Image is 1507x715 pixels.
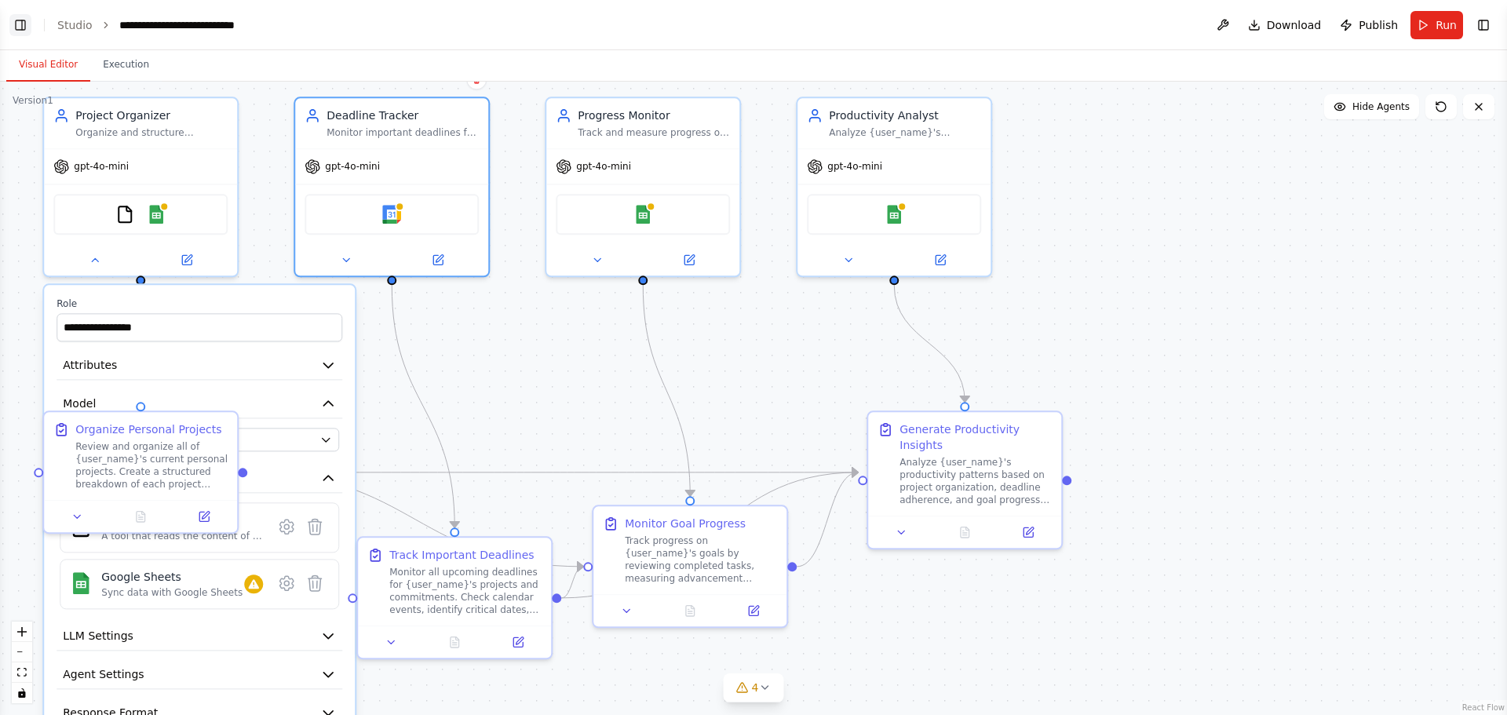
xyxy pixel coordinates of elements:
[1352,100,1410,113] span: Hide Agents
[63,357,117,373] span: Attributes
[75,108,228,123] div: Project Organizer
[327,108,479,123] div: Deadline Tracker
[12,622,32,642] button: zoom in
[491,633,546,651] button: Open in side panel
[384,285,462,527] g: Edge from a5a43893-3a59-4ee1-814c-ff985b89ee32 to 2c33cb60-e004-47d0-a524-17f1e1b91f89
[592,505,788,628] div: Monitor Goal ProgressTrack progress on {user_name}'s goals by reviewing completed tasks, measurin...
[294,97,490,277] div: Deadline TrackerMonitor important deadlines for {user_name} and create timely reminders to ensure...
[393,250,482,269] button: Open in side panel
[9,14,31,36] button: Show left sidebar
[101,586,243,599] div: Sync data with Google Sheets
[1436,17,1457,33] span: Run
[421,633,488,651] button: No output available
[60,428,339,451] button: OpenAI - gpt-4o-mini
[12,622,32,703] div: React Flow controls
[827,160,882,173] span: gpt-4o-mini
[325,160,380,173] span: gpt-4o-mini
[272,569,301,597] button: Configure tool
[886,285,972,402] g: Edge from 81f3e4fe-dddc-43ea-b05d-036eaddcaf6f to 97e8699e-0f66-49a2-a775-efbe0c59aaac
[389,566,542,616] div: Monitor all upcoming deadlines for {user_name}'s projects and commitments. Check calendar events,...
[57,17,271,33] nav: breadcrumb
[57,622,342,651] button: LLM Settings
[6,49,90,82] button: Visual Editor
[101,569,243,585] div: Google Sheets
[115,205,134,224] img: FileReadTool
[1410,11,1463,39] button: Run
[70,516,92,538] img: FileReadTool
[727,601,781,620] button: Open in side panel
[389,547,534,563] div: Track Important Deadlines
[12,683,32,703] button: toggle interactivity
[57,464,342,493] button: Tools
[578,108,730,123] div: Progress Monitor
[1462,703,1505,712] a: React Flow attribution
[578,126,730,139] div: Track and measure progress on {user_name}'s goals by monitoring completion rates, identifying bot...
[1334,11,1404,39] button: Publish
[1267,17,1322,33] span: Download
[932,523,998,542] button: No output available
[644,250,733,269] button: Open in side panel
[108,507,174,526] button: No output available
[57,19,93,31] a: Studio
[42,97,239,277] div: Project OrganizerOrganize and structure {user_name}'s personal projects by creating clear project...
[142,250,231,269] button: Open in side panel
[829,126,981,139] div: Analyze {user_name}'s productivity patterns and provide actionable insights to optimize focus, mo...
[635,285,698,496] g: Edge from 22943d50-cc53-4e8d-8d8c-cfafce16cec1 to 339b94a8-fa87-48b7-96c1-3de3093e86cb
[1472,14,1494,36] button: Show right sidebar
[1359,17,1398,33] span: Publish
[724,673,784,702] button: 4
[867,410,1063,549] div: Generate Productivity InsightsAnalyze {user_name}'s productivity patterns based on project organi...
[625,516,746,531] div: Monitor Goal Progress
[74,160,129,173] span: gpt-4o-mini
[247,465,583,575] g: Edge from 6ebf93b4-e4c9-4b30-b1bb-baf0327d5d10 to 339b94a8-fa87-48b7-96c1-3de3093e86cb
[625,534,777,585] div: Track progress on {user_name}'s goals by reviewing completed tasks, measuring advancement toward ...
[327,126,479,139] div: Monitor important deadlines for {user_name} and create timely reminders to ensure no critical dat...
[797,465,858,575] g: Edge from 339b94a8-fa87-48b7-96c1-3de3093e86cb to 97e8699e-0f66-49a2-a775-efbe0c59aaac
[63,628,133,644] span: LLM Settings
[899,456,1052,506] div: Analyze {user_name}'s productivity patterns based on project organization, deadline adherence, an...
[899,421,1052,453] div: Generate Productivity Insights
[63,666,144,682] span: Agent Settings
[70,572,92,594] img: Google Sheets
[301,569,329,597] button: Delete tool
[57,389,342,418] button: Model
[75,421,221,437] div: Organize Personal Projects
[13,94,53,107] div: Version 1
[57,351,342,380] button: Attributes
[247,465,858,480] g: Edge from 6ebf93b4-e4c9-4b30-b1bb-baf0327d5d10 to 97e8699e-0f66-49a2-a775-efbe0c59aaac
[75,126,228,139] div: Organize and structure {user_name}'s personal projects by creating clear project breakdowns, cate...
[272,513,301,541] button: Configure tool
[147,205,166,224] img: Google Sheets
[1242,11,1328,39] button: Download
[466,69,487,89] button: Delete node
[63,396,96,411] span: Model
[796,97,992,277] div: Productivity AnalystAnalyze {user_name}'s productivity patterns and provide actionable insights t...
[75,440,228,491] div: Review and organize all of {user_name}'s current personal projects. Create a structured breakdown...
[633,205,652,224] img: Google Sheets
[382,205,401,224] img: Google Calendar
[90,49,162,82] button: Execution
[1324,94,1419,119] button: Hide Agents
[301,513,329,541] button: Delete tool
[896,250,984,269] button: Open in side panel
[561,465,858,606] g: Edge from 2c33cb60-e004-47d0-a524-17f1e1b91f89 to 97e8699e-0f66-49a2-a775-efbe0c59aaac
[576,160,631,173] span: gpt-4o-mini
[752,680,759,695] span: 4
[657,601,724,620] button: No output available
[57,297,342,310] label: Role
[12,662,32,683] button: fit view
[42,410,239,534] div: Organize Personal ProjectsReview and organize all of {user_name}'s current personal projects. Cre...
[101,530,263,542] div: A tool that reads the content of a file. To use this tool, provide a 'file_path' parameter with t...
[545,97,741,277] div: Progress MonitorTrack and measure progress on {user_name}'s goals by monitoring completion rates,...
[829,108,981,123] div: Productivity Analyst
[885,205,903,224] img: Google Sheets
[1002,523,1056,542] button: Open in side panel
[101,513,263,528] div: Read a file's content
[561,559,583,606] g: Edge from 2c33cb60-e004-47d0-a524-17f1e1b91f89 to 339b94a8-fa87-48b7-96c1-3de3093e86cb
[177,507,232,526] button: Open in side panel
[356,536,553,659] div: Track Important DeadlinesMonitor all upcoming deadlines for {user_name}'s projects and commitment...
[57,660,342,689] button: Agent Settings
[12,642,32,662] button: zoom out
